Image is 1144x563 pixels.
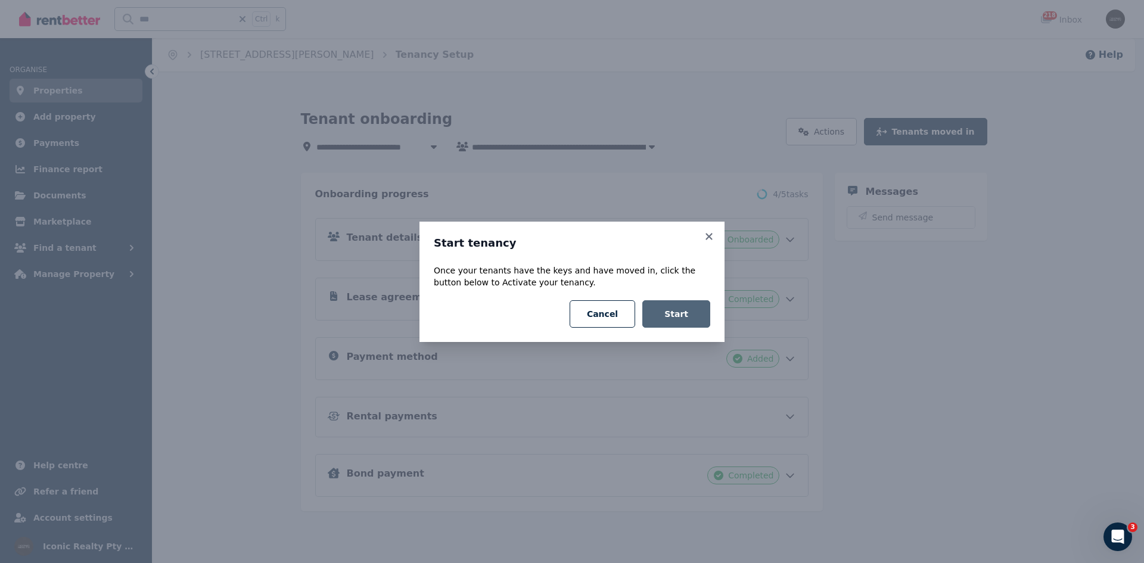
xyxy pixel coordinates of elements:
[1103,522,1132,551] iframe: Intercom live chat
[570,300,635,328] button: Cancel
[434,265,710,288] p: Once your tenants have the keys and have moved in, click the button below to Activate your tenancy.
[434,236,710,250] h3: Start tenancy
[642,300,710,328] button: Start
[1128,522,1137,532] span: 3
